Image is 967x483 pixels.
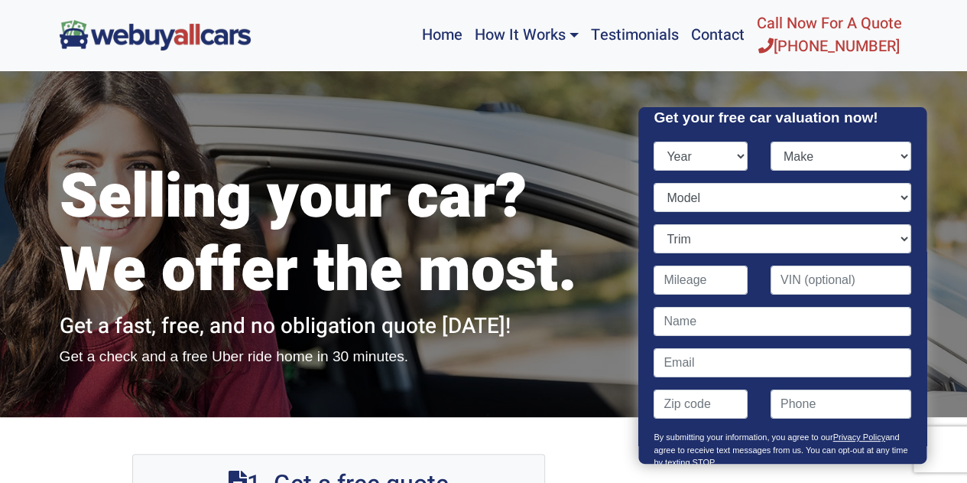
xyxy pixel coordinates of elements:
strong: Get your free car valuation now! [654,109,878,126]
p: Get a check and a free Uber ride home in 30 minutes. [60,346,618,368]
input: Email [654,348,911,377]
a: Contact [685,6,751,64]
input: Zip code [654,390,748,419]
a: Testimonials [585,6,685,64]
a: How It Works [468,6,584,64]
input: Name [654,307,911,336]
a: Call Now For A Quote[PHONE_NUMBER] [751,6,908,64]
input: VIN (optional) [771,266,911,295]
h2: Get a fast, free, and no obligation quote [DATE]! [60,314,618,340]
a: Privacy Policy [833,432,885,442]
input: Phone [771,390,911,419]
p: By submitting your information, you agree to our and agree to receive text messages from us. You ... [654,431,911,477]
h1: Selling your car? We offer the most. [60,161,618,308]
a: Home [415,6,468,64]
input: Mileage [654,266,748,295]
img: We Buy All Cars in NJ logo [60,20,251,50]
